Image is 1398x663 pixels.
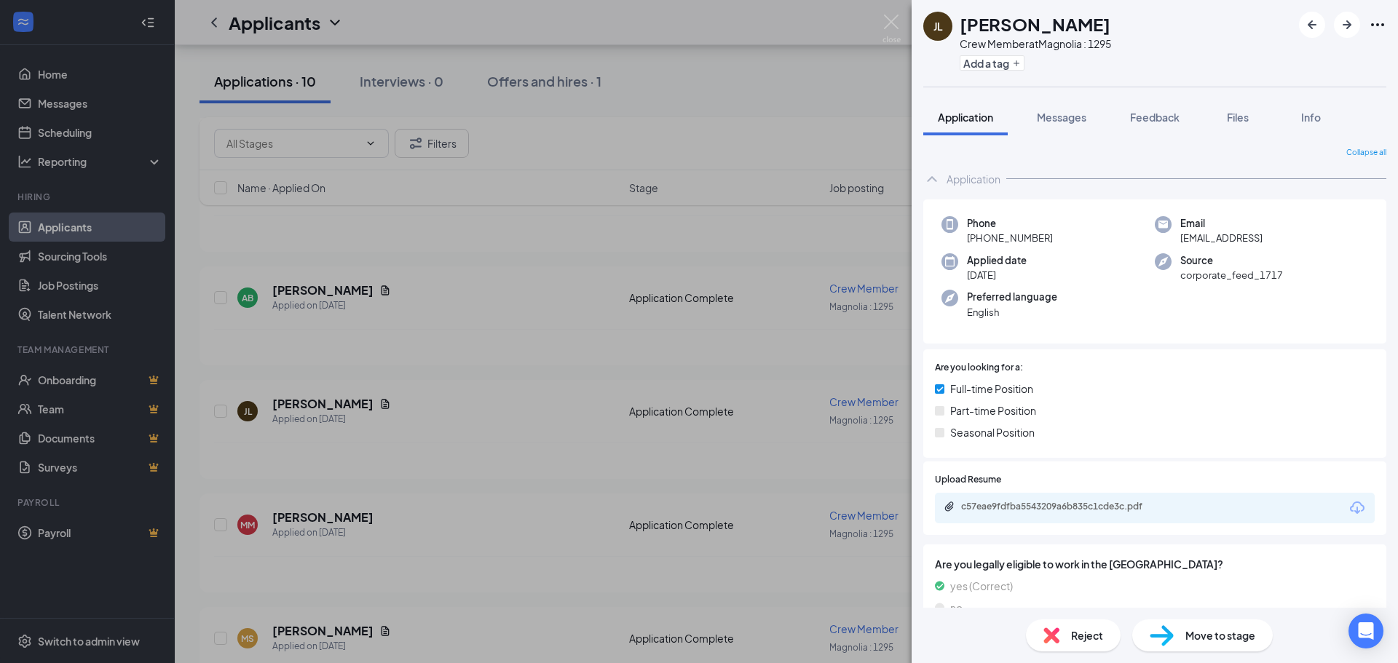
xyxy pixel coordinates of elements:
[1180,231,1263,245] span: [EMAIL_ADDRESS]
[967,268,1027,282] span: [DATE]
[938,111,993,124] span: Application
[1299,12,1325,38] button: ArrowLeftNew
[1346,147,1386,159] span: Collapse all
[950,402,1036,418] span: Part-time Position
[967,216,1053,231] span: Phone
[947,172,1000,186] div: Application
[1348,499,1366,517] svg: Download
[1301,111,1321,124] span: Info
[1303,16,1321,33] svg: ArrowLeftNew
[1369,16,1386,33] svg: Ellipses
[967,305,1057,319] span: English
[960,12,1110,36] h1: [PERSON_NAME]
[935,556,1375,572] span: Are you legally eligible to work in the [GEOGRAPHIC_DATA]?
[1338,16,1356,33] svg: ArrowRight
[933,19,943,33] div: JL
[1348,614,1383,648] div: Open Intercom Messenger
[1227,111,1249,124] span: Files
[961,501,1165,512] div: c57eae9fdfba5543209a6b835c1cde3c.pdf
[967,253,1027,268] span: Applied date
[1180,253,1283,268] span: Source
[944,501,955,512] svg: Paperclip
[935,361,1023,375] span: Are you looking for a:
[1180,268,1283,282] span: corporate_feed_1717
[960,36,1111,51] div: Crew Member at Magnolia : 1295
[950,381,1033,397] span: Full-time Position
[950,424,1035,440] span: Seasonal Position
[950,578,1013,594] span: yes (Correct)
[1130,111,1180,124] span: Feedback
[1012,59,1021,68] svg: Plus
[1180,216,1263,231] span: Email
[935,473,1001,487] span: Upload Resume
[944,501,1180,515] a: Paperclipc57eae9fdfba5543209a6b835c1cde3c.pdf
[1334,12,1360,38] button: ArrowRight
[950,600,963,616] span: no
[960,55,1024,71] button: PlusAdd a tag
[1185,627,1255,643] span: Move to stage
[967,290,1057,304] span: Preferred language
[923,170,941,188] svg: ChevronUp
[1037,111,1086,124] span: Messages
[1071,627,1103,643] span: Reject
[967,231,1053,245] span: [PHONE_NUMBER]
